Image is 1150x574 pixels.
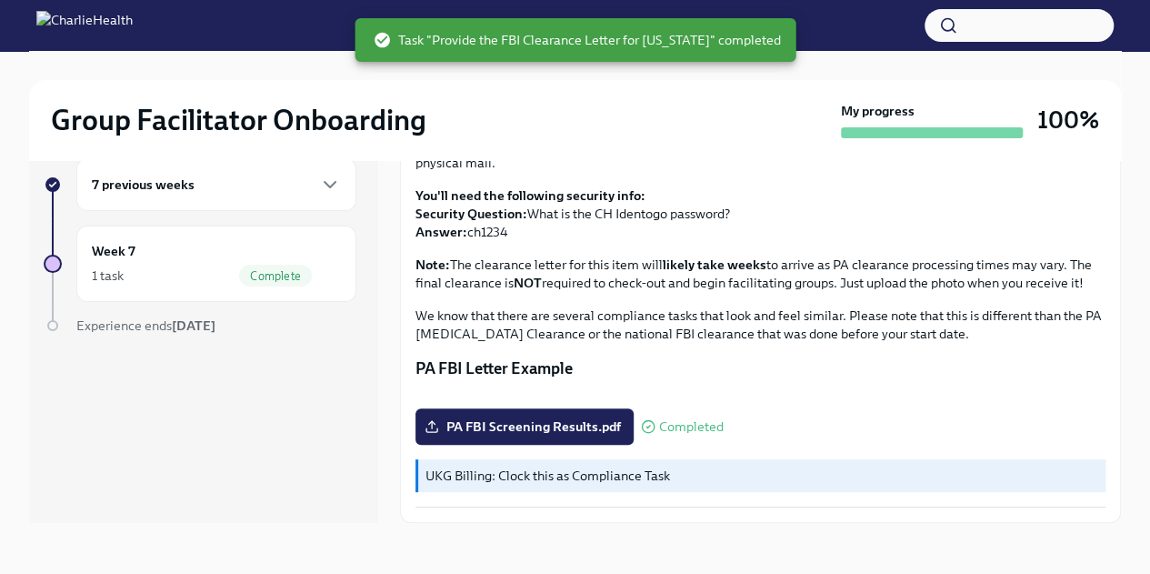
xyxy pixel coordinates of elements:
[76,317,215,334] span: Experience ends
[415,187,645,204] strong: You'll need the following security info:
[36,11,133,40] img: CharlieHealth
[514,275,542,291] strong: NOT
[239,269,312,283] span: Complete
[373,31,781,49] span: Task "Provide the FBI Clearance Letter for [US_STATE]" completed
[425,467,1098,485] p: UKG Billing: Clock this as Compliance Task
[415,186,1105,241] p: What is the CH Identogo password? ch1234
[415,256,1105,292] p: The clearance letter for this item will to arrive as PA clearance processing times may vary. The ...
[428,418,621,436] span: PA FBI Screening Results.pdf
[415,206,527,222] strong: Security Question:
[92,241,135,261] h6: Week 7
[51,102,426,138] h2: Group Facilitator Onboarding
[415,257,450,273] strong: Note:
[76,158,356,211] div: 7 previous weeks
[663,257,766,273] strong: likely take weeks
[659,420,724,434] span: Completed
[415,408,634,445] label: PA FBI Screening Results.pdf
[172,317,215,334] strong: [DATE]
[44,226,356,302] a: Week 71 taskComplete
[1037,104,1099,136] h3: 100%
[92,267,124,285] div: 1 task
[92,175,195,195] h6: 7 previous weeks
[415,307,1105,343] p: We know that there are several compliance tasks that look and feel similar. Please note that this...
[415,224,467,240] strong: Answer:
[841,102,915,120] strong: My progress
[415,357,1105,379] p: PA FBI Letter Example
